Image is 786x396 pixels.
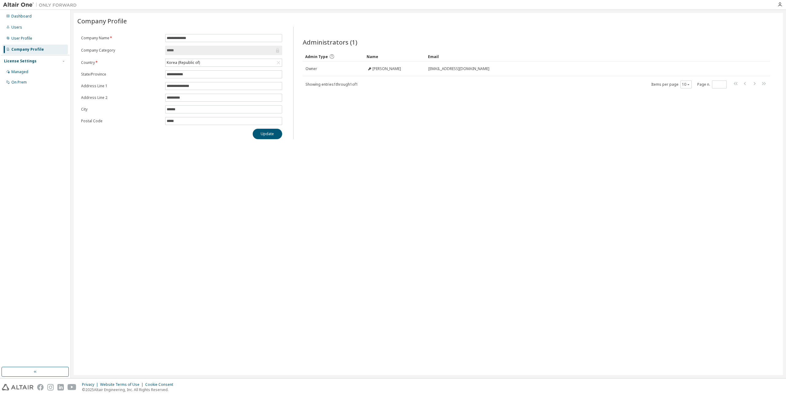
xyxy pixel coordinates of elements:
[11,80,27,85] div: On Prem
[81,119,161,124] label: Postal Code
[11,36,32,41] div: User Profile
[82,382,100,387] div: Privacy
[697,80,727,88] span: Page n.
[651,80,692,88] span: Items per page
[100,382,145,387] div: Website Terms of Use
[428,66,489,71] span: [EMAIL_ADDRESS][DOMAIN_NAME]
[47,384,54,390] img: instagram.svg
[4,59,37,64] div: License Settings
[81,60,161,65] label: Country
[82,387,177,392] p: © 2025 Altair Engineering, Inc. All Rights Reserved.
[305,66,317,71] span: Owner
[81,84,161,88] label: Address Line 1
[77,17,127,25] span: Company Profile
[2,384,33,390] img: altair_logo.svg
[253,129,282,139] button: Update
[145,382,177,387] div: Cookie Consent
[37,384,44,390] img: facebook.svg
[81,36,161,41] label: Company Name
[305,82,358,87] span: Showing entries 1 through 1 of 1
[165,59,282,66] div: Korea (Republic of)
[11,25,22,30] div: Users
[303,38,357,46] span: Administrators (1)
[3,2,80,8] img: Altair One
[81,72,161,77] label: State/Province
[367,52,423,61] div: Name
[166,59,201,66] div: Korea (Republic of)
[11,47,44,52] div: Company Profile
[11,69,28,74] div: Managed
[682,82,690,87] button: 10
[81,95,161,100] label: Address Line 2
[11,14,32,19] div: Dashboard
[57,384,64,390] img: linkedin.svg
[305,54,328,59] span: Admin Type
[81,48,161,53] label: Company Category
[428,52,753,61] div: Email
[68,384,76,390] img: youtube.svg
[81,107,161,112] label: City
[372,66,401,71] span: [PERSON_NAME]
